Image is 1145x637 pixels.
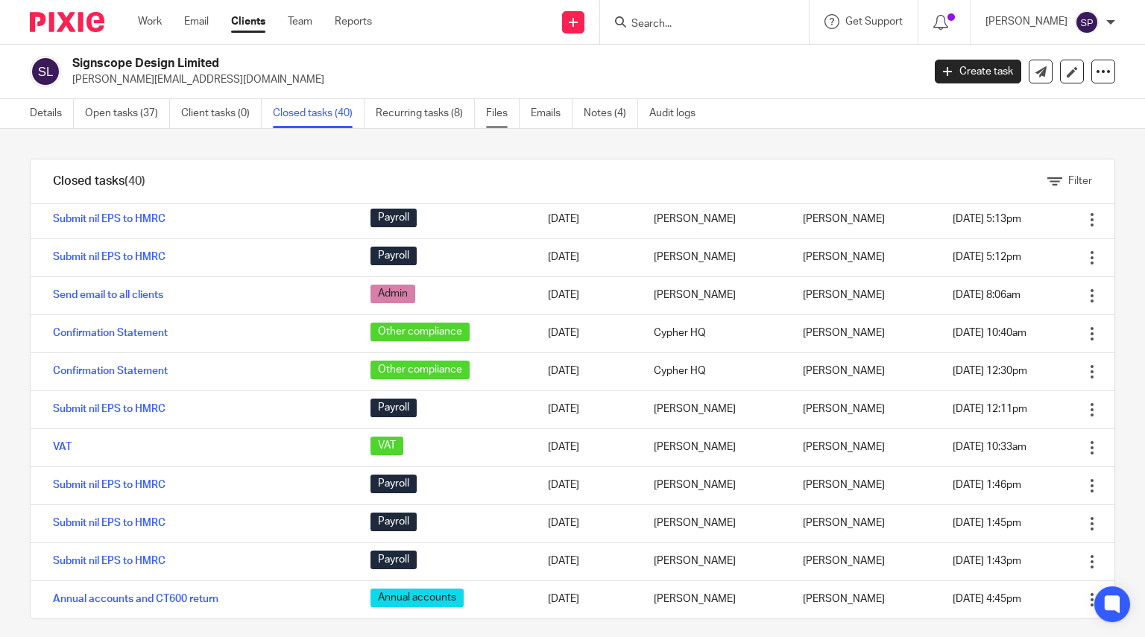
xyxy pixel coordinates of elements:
td: [DATE] [533,466,639,504]
p: [PERSON_NAME] [985,14,1067,29]
td: [PERSON_NAME] [639,238,789,276]
a: Submit nil EPS to HMRC [53,518,165,528]
td: [PERSON_NAME] [639,466,789,504]
span: [DATE] 1:46pm [953,480,1021,490]
h2: Signscope Design Limited [72,56,745,72]
td: [DATE] [533,504,639,542]
a: Confirmation Statement [53,328,168,338]
span: [DATE] 12:11pm [953,404,1027,414]
span: [DATE] 1:43pm [953,556,1021,566]
span: [PERSON_NAME] [803,442,885,452]
span: Admin [370,285,415,303]
p: [PERSON_NAME][EMAIL_ADDRESS][DOMAIN_NAME] [72,72,912,87]
span: [DATE] 1:45pm [953,518,1021,528]
a: Annual accounts and CT600 return [53,594,218,604]
span: [DATE] 4:45pm [953,594,1021,604]
span: [PERSON_NAME] [803,290,885,300]
span: Other compliance [370,361,470,379]
td: Cypher HQ [639,314,789,352]
img: svg%3E [30,56,61,87]
td: [DATE] [533,276,639,314]
span: Payroll [370,551,417,569]
span: [DATE] 10:33am [953,442,1026,452]
span: Other compliance [370,323,470,341]
span: Annual accounts [370,589,464,607]
span: [DATE] 5:12pm [953,252,1021,262]
span: [PERSON_NAME] [803,404,885,414]
td: [PERSON_NAME] [639,580,789,618]
a: Submit nil EPS to HMRC [53,214,165,224]
span: Payroll [370,399,417,417]
td: [PERSON_NAME] [639,542,789,580]
a: Submit nil EPS to HMRC [53,404,165,414]
span: [PERSON_NAME] [803,480,885,490]
a: Submit nil EPS to HMRC [53,252,165,262]
span: [DATE] 5:13pm [953,214,1021,224]
td: [DATE] [533,390,639,428]
td: [PERSON_NAME] [639,504,789,542]
a: Send email to all clients [53,290,163,300]
span: [PERSON_NAME] [803,594,885,604]
span: [DATE] 12:30pm [953,366,1027,376]
span: [PERSON_NAME] [803,252,885,262]
td: [DATE] [533,314,639,352]
a: Notes (4) [584,99,638,128]
td: [PERSON_NAME] [639,200,789,238]
a: Client tasks (0) [181,99,262,128]
span: VAT [370,437,403,455]
td: [PERSON_NAME] [639,276,789,314]
td: [DATE] [533,542,639,580]
span: Payroll [370,513,417,531]
td: [PERSON_NAME] [639,390,789,428]
a: Create task [935,60,1021,83]
td: Cypher HQ [639,352,789,390]
span: Filter [1068,176,1092,186]
td: [DATE] [533,352,639,390]
a: Audit logs [649,99,707,128]
a: Reports [335,14,372,29]
td: [PERSON_NAME] [639,428,789,466]
a: Details [30,99,74,128]
span: Payroll [370,209,417,227]
input: Search [630,18,764,31]
img: svg%3E [1075,10,1099,34]
td: [DATE] [533,238,639,276]
a: Clients [231,14,265,29]
span: Payroll [370,247,417,265]
td: [DATE] [533,428,639,466]
span: [DATE] 8:06am [953,290,1021,300]
a: VAT [53,442,72,452]
a: Confirmation Statement [53,366,168,376]
a: Files [486,99,520,128]
a: Recurring tasks (8) [376,99,475,128]
span: [PERSON_NAME] [803,214,885,224]
span: [DATE] 10:40am [953,328,1026,338]
a: Emails [531,99,572,128]
span: Get Support [845,16,903,27]
a: Submit nil EPS to HMRC [53,556,165,566]
a: Closed tasks (40) [273,99,365,128]
a: Submit nil EPS to HMRC [53,480,165,490]
h1: Closed tasks [53,174,145,189]
span: [PERSON_NAME] [803,556,885,566]
td: [DATE] [533,580,639,618]
a: Open tasks (37) [85,99,170,128]
a: Work [138,14,162,29]
img: Pixie [30,12,104,32]
span: (40) [124,175,145,187]
td: [DATE] [533,200,639,238]
a: Team [288,14,312,29]
span: [PERSON_NAME] [803,518,885,528]
span: [PERSON_NAME] [803,328,885,338]
a: Email [184,14,209,29]
span: [PERSON_NAME] [803,366,885,376]
span: Payroll [370,475,417,493]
